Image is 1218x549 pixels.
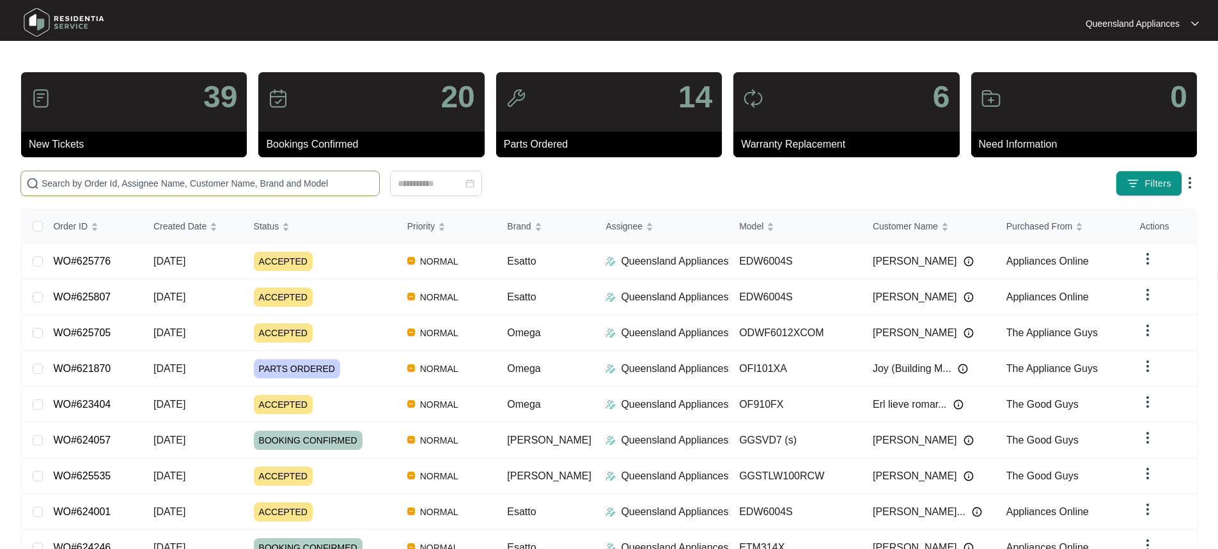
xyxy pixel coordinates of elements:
p: 14 [678,82,712,112]
p: New Tickets [29,137,247,152]
span: Appliances Online [1006,256,1089,267]
img: dropdown arrow [1140,430,1155,445]
th: Customer Name [863,210,996,244]
img: Vercel Logo [407,507,415,515]
span: Model [739,219,763,233]
span: [PERSON_NAME] [873,433,957,448]
span: NORMAL [415,433,464,448]
a: WO#625776 [53,256,111,267]
a: WO#621870 [53,363,111,374]
span: [DATE] [153,291,185,302]
span: ACCEPTED [254,502,313,522]
img: Info icon [964,292,974,302]
img: Assigner Icon [605,256,616,267]
img: Vercel Logo [407,329,415,336]
span: NORMAL [415,468,464,484]
img: Info icon [953,399,964,410]
span: ACCEPTED [254,467,313,486]
span: BOOKING CONFIRMED [254,431,363,450]
span: Omega [507,399,540,410]
p: Queensland Appliances [621,433,728,448]
span: ACCEPTED [254,323,313,343]
th: Status [244,210,397,244]
span: Filters [1144,177,1171,190]
span: [PERSON_NAME]... [873,504,965,520]
input: Search by Order Id, Assignee Name, Customer Name, Brand and Model [42,176,374,190]
p: 20 [441,82,474,112]
td: ODWF6012XCOM [729,315,863,351]
img: dropdown arrow [1140,287,1155,302]
img: Vercel Logo [407,400,415,408]
td: GGSVD7 (s) [729,422,863,458]
span: Erl lieve romar... [873,397,947,412]
img: Info icon [964,435,974,445]
img: Assigner Icon [605,364,616,374]
span: [DATE] [153,399,185,410]
td: GGSTLW100RCW [729,458,863,494]
span: Esatto [507,291,536,302]
th: Model [729,210,863,244]
span: [DATE] [153,506,185,517]
p: Queensland Appliances [621,468,728,484]
img: Assigner Icon [605,328,616,338]
img: Info icon [972,507,982,517]
img: dropdown arrow [1140,323,1155,338]
a: WO#625807 [53,291,111,302]
p: Need Information [979,137,1197,152]
img: Info icon [964,256,974,267]
span: Brand [507,219,531,233]
span: [DATE] [153,470,185,481]
img: Info icon [964,471,974,481]
p: 0 [1170,82,1187,112]
p: Queensland Appliances [621,254,728,269]
img: dropdown arrow [1140,359,1155,374]
img: icon [981,88,1001,109]
span: The Good Guys [1006,435,1079,445]
img: filter icon [1127,177,1139,190]
span: Order ID [53,219,88,233]
td: OFI101XA [729,351,863,387]
img: Assigner Icon [605,292,616,302]
img: Vercel Logo [407,472,415,479]
span: [PERSON_NAME] [873,468,957,484]
img: Assigner Icon [605,399,616,410]
span: Priority [407,219,435,233]
p: Queensland Appliances [621,325,728,341]
span: ACCEPTED [254,252,313,271]
span: Status [254,219,279,233]
span: [PERSON_NAME] [507,470,591,481]
p: Queensland Appliances [621,361,728,376]
img: residentia service logo [19,3,109,42]
img: Vercel Logo [407,257,415,265]
span: ACCEPTED [254,288,313,307]
img: dropdown arrow [1182,175,1198,190]
span: NORMAL [415,325,464,341]
img: dropdown arrow [1140,251,1155,267]
span: NORMAL [415,504,464,520]
img: Info icon [958,364,968,374]
span: Joy (Building M... [873,361,951,376]
td: EDW6004S [729,244,863,279]
img: Assigner Icon [605,507,616,517]
img: Info icon [964,328,974,338]
span: The Appliance Guys [1006,327,1098,338]
th: Actions [1130,210,1196,244]
img: Vercel Logo [407,436,415,444]
span: Esatto [507,256,536,267]
span: [DATE] [153,256,185,267]
img: Vercel Logo [407,293,415,300]
span: NORMAL [415,290,464,305]
img: icon [31,88,51,109]
p: 39 [203,82,237,112]
p: Warranty Replacement [741,137,959,152]
img: dropdown arrow [1140,466,1155,481]
span: NORMAL [415,254,464,269]
img: Assigner Icon [605,471,616,481]
td: EDW6004S [729,279,863,315]
th: Brand [497,210,595,244]
img: dropdown arrow [1140,394,1155,410]
th: Assignee [595,210,729,244]
span: Omega [507,327,540,338]
span: [PERSON_NAME] [873,325,957,341]
td: EDW6004S [729,494,863,530]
